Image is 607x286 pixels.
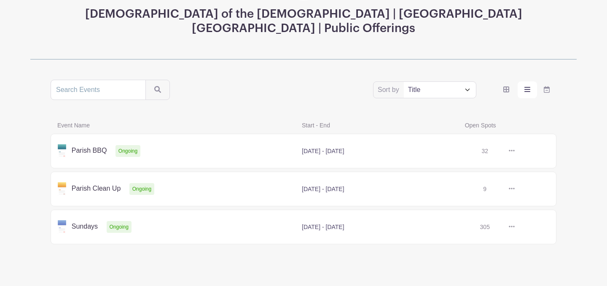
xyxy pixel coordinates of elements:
[51,80,146,100] input: Search Events
[497,81,556,98] div: order and view
[460,120,541,130] span: Open Spots
[378,85,402,95] label: Sort by
[52,120,297,130] span: Event Name
[297,120,460,130] span: Start - End
[51,7,556,35] h3: [DEMOGRAPHIC_DATA] of the [DEMOGRAPHIC_DATA] | [GEOGRAPHIC_DATA] [GEOGRAPHIC_DATA] | Public Offer...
